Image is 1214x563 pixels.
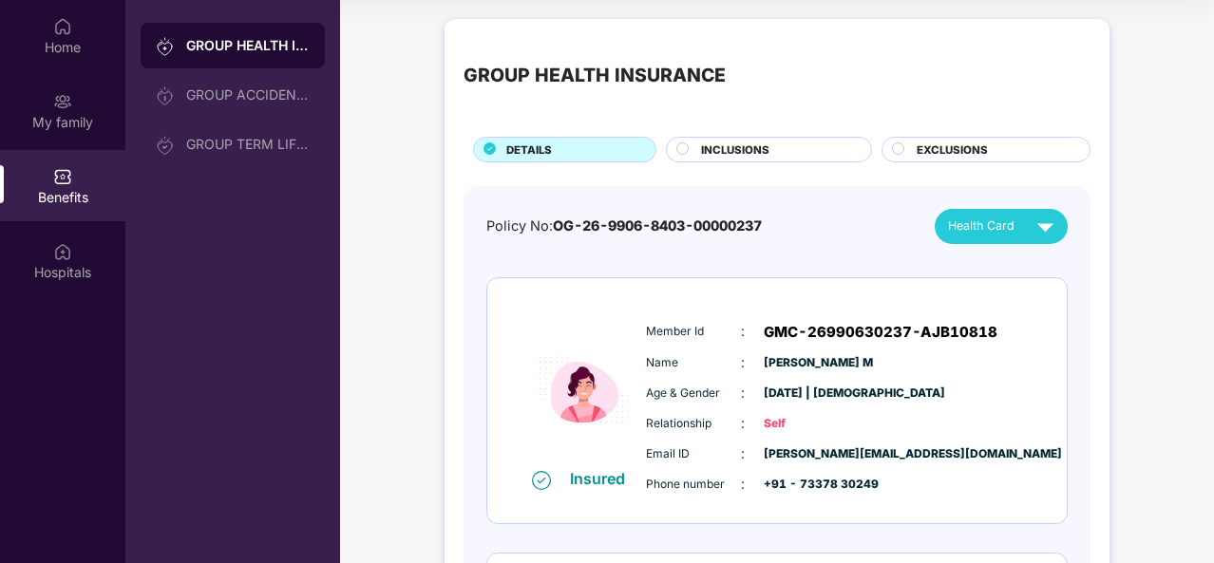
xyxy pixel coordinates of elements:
img: svg+xml;base64,PHN2ZyB4bWxucz0iaHR0cDovL3d3dy53My5vcmcvMjAwMC9zdmciIHZpZXdCb3g9IjAgMCAyNCAyNCIgd2... [1029,210,1062,243]
div: Policy No: [486,216,762,237]
span: [PERSON_NAME][EMAIL_ADDRESS][DOMAIN_NAME] [764,445,859,463]
span: : [741,321,745,342]
img: icon [527,311,641,468]
span: : [741,413,745,434]
img: svg+xml;base64,PHN2ZyBpZD0iSG9tZSIgeG1sbnM9Imh0dHA6Ly93d3cudzMub3JnLzIwMDAvc3ZnIiB3aWR0aD0iMjAiIG... [53,17,72,36]
span: +91 - 73378 30249 [764,476,859,494]
span: Age & Gender [646,385,741,403]
div: GROUP HEALTH INSURANCE [464,61,726,90]
span: Email ID [646,445,741,463]
span: INCLUSIONS [701,141,769,159]
div: GROUP TERM LIFE INSURANCE [186,137,310,152]
span: Name [646,354,741,372]
span: Phone number [646,476,741,494]
span: [PERSON_NAME] M [764,354,859,372]
span: DETAILS [506,141,552,159]
img: svg+xml;base64,PHN2ZyBpZD0iQmVuZWZpdHMiIHhtbG5zPSJodHRwOi8vd3d3LnczLm9yZy8yMDAwL3N2ZyIgd2lkdGg9Ij... [53,167,72,186]
span: : [741,352,745,373]
span: : [741,474,745,495]
span: GMC-26990630237-AJB10818 [764,321,997,344]
span: Member Id [646,323,741,341]
span: Self [764,415,859,433]
span: : [741,383,745,403]
span: : [741,443,745,464]
img: svg+xml;base64,PHN2ZyB3aWR0aD0iMjAiIGhlaWdodD0iMjAiIHZpZXdCb3g9IjAgMCAyMCAyMCIgZmlsbD0ibm9uZSIgeG... [156,136,175,155]
img: svg+xml;base64,PHN2ZyB3aWR0aD0iMjAiIGhlaWdodD0iMjAiIHZpZXdCb3g9IjAgMCAyMCAyMCIgZmlsbD0ibm9uZSIgeG... [156,37,175,56]
img: svg+xml;base64,PHN2ZyB3aWR0aD0iMjAiIGhlaWdodD0iMjAiIHZpZXdCb3g9IjAgMCAyMCAyMCIgZmlsbD0ibm9uZSIgeG... [156,86,175,105]
div: Insured [570,469,636,488]
button: Health Card [935,209,1068,244]
span: Relationship [646,415,741,433]
img: svg+xml;base64,PHN2ZyB4bWxucz0iaHR0cDovL3d3dy53My5vcmcvMjAwMC9zdmciIHdpZHRoPSIxNiIgaGVpZ2h0PSIxNi... [532,471,551,490]
span: OG-26-9906-8403-00000237 [553,217,762,234]
img: svg+xml;base64,PHN2ZyBpZD0iSG9zcGl0YWxzIiB4bWxucz0iaHR0cDovL3d3dy53My5vcmcvMjAwMC9zdmciIHdpZHRoPS... [53,242,72,261]
div: GROUP ACCIDENTAL INSURANCE [186,87,310,103]
span: Health Card [948,216,1015,235]
img: svg+xml;base64,PHN2ZyB3aWR0aD0iMjAiIGhlaWdodD0iMjAiIHZpZXdCb3g9IjAgMCAyMCAyMCIgZmlsbD0ibm9uZSIgeG... [53,92,72,111]
span: [DATE] | [DEMOGRAPHIC_DATA] [764,385,859,403]
span: EXCLUSIONS [917,141,988,159]
div: GROUP HEALTH INSURANCE [186,36,310,55]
